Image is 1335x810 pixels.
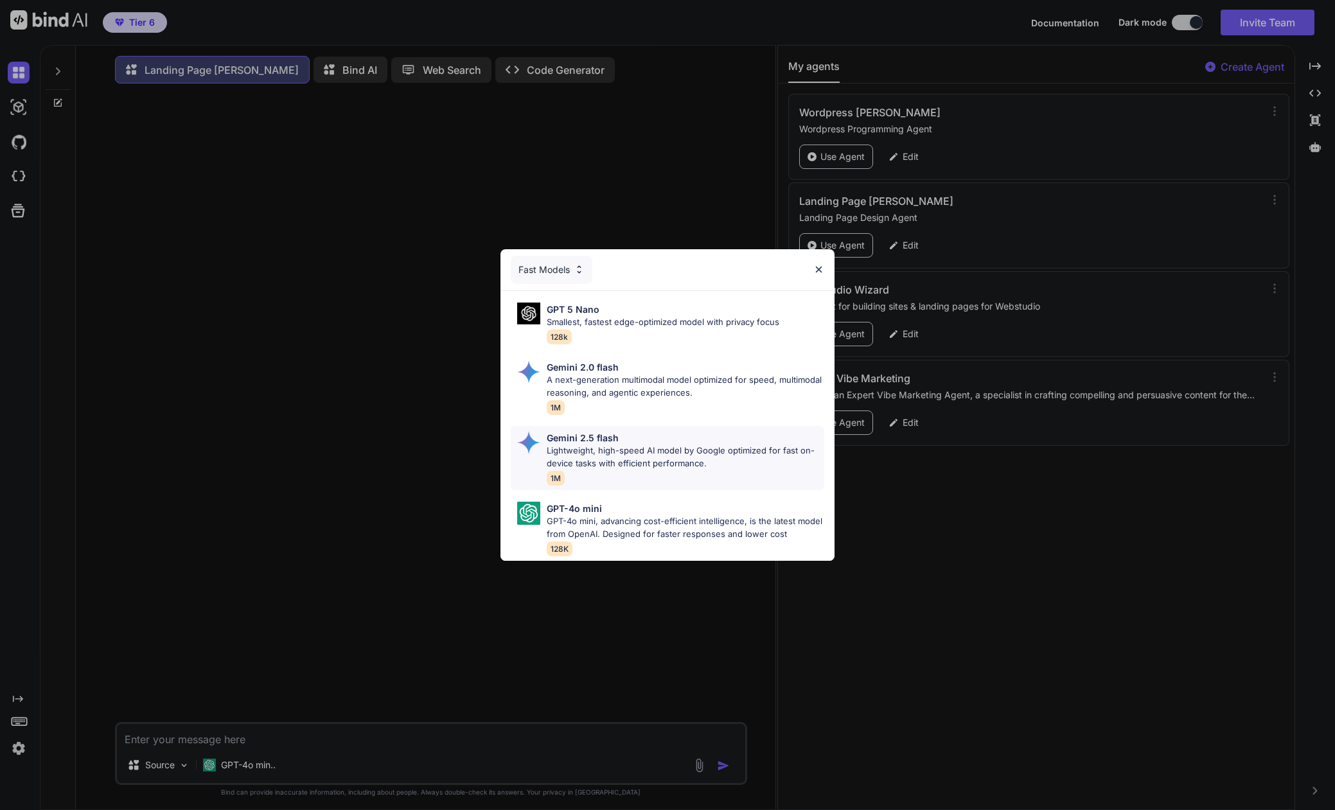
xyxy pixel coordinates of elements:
[547,374,824,399] p: A next-generation multimodal model optimized for speed, multimodal reasoning, and agentic experie...
[547,502,602,515] p: GPT-4o mini
[547,400,565,415] span: 1M
[547,471,565,486] span: 1M
[547,515,824,540] p: GPT-4o mini, advancing cost-efficient intelligence, is the latest model from OpenAI. Designed for...
[574,264,585,275] img: Pick Models
[547,445,824,470] p: Lightweight, high-speed AI model by Google optimized for fast on-device tasks with efficient perf...
[547,360,619,374] p: Gemini 2.0 flash
[547,330,572,344] span: 128k
[517,303,540,325] img: Pick Models
[813,264,824,275] img: close
[547,316,779,329] p: Smallest, fastest edge-optimized model with privacy focus
[517,360,540,383] img: Pick Models
[517,431,540,454] img: Pick Models
[547,431,619,445] p: Gemini 2.5 flash
[547,541,572,556] span: 128K
[547,303,599,316] p: GPT 5 Nano
[517,502,540,525] img: Pick Models
[511,256,592,284] div: Fast Models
